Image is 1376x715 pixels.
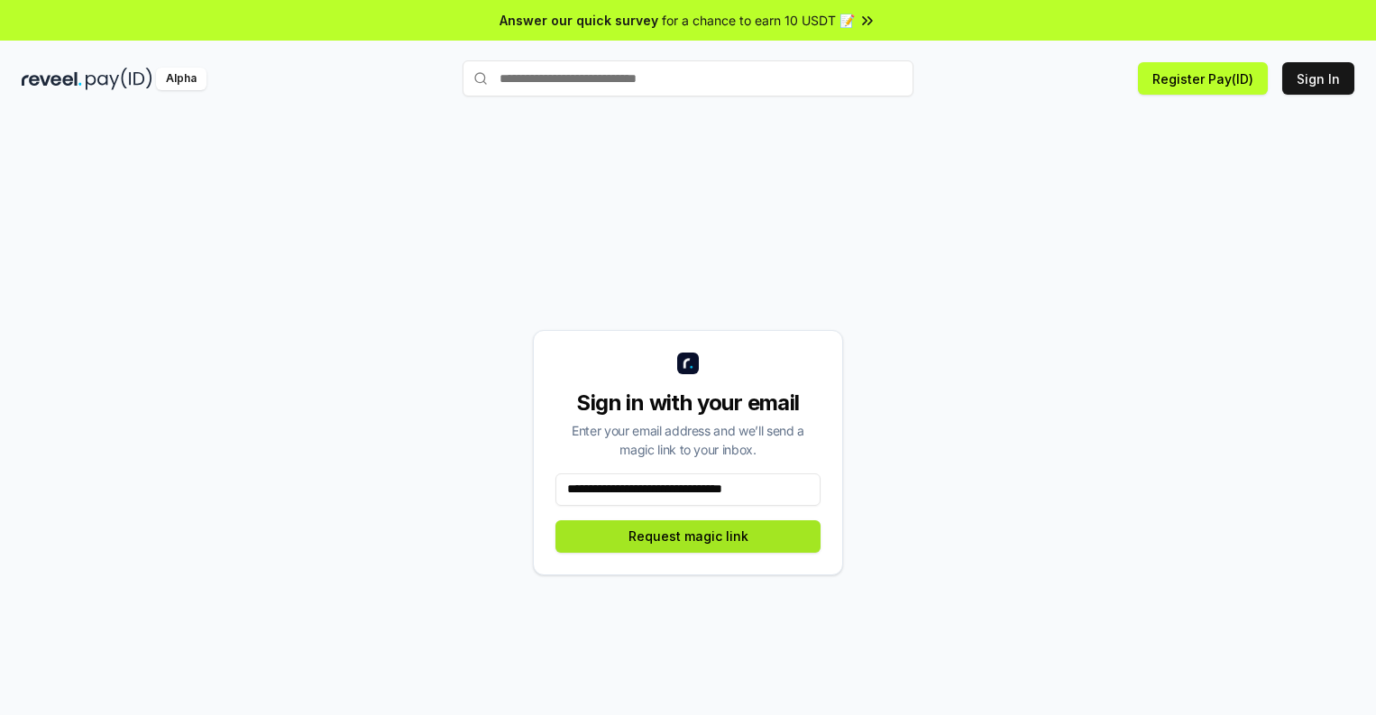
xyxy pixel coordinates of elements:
span: Answer our quick survey [500,11,658,30]
img: reveel_dark [22,68,82,90]
span: for a chance to earn 10 USDT 📝 [662,11,855,30]
button: Register Pay(ID) [1138,62,1268,95]
div: Enter your email address and we’ll send a magic link to your inbox. [555,421,821,459]
button: Request magic link [555,520,821,553]
div: Sign in with your email [555,389,821,417]
button: Sign In [1282,62,1354,95]
img: pay_id [86,68,152,90]
div: Alpha [156,68,206,90]
img: logo_small [677,353,699,374]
